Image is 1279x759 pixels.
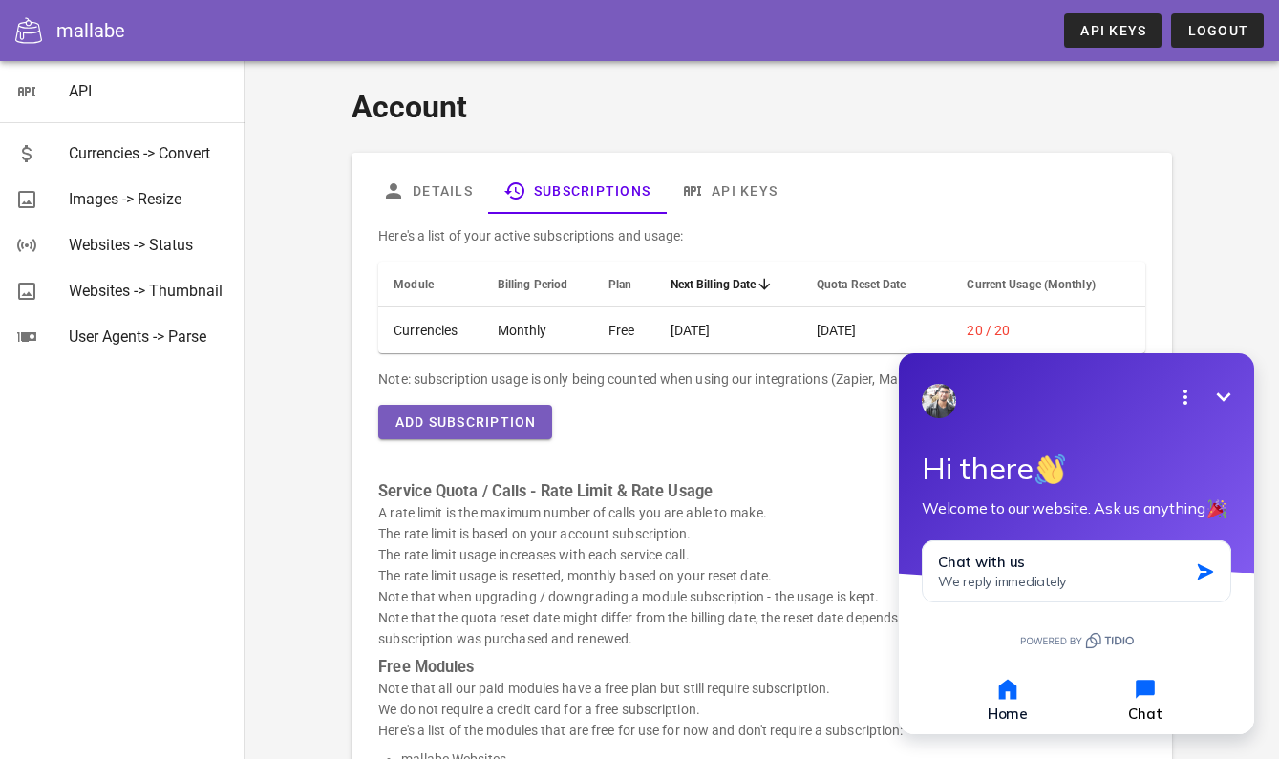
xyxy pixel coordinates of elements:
span: Quota Reset Date [817,278,906,291]
span: 20 / 20 [967,323,1010,338]
div: Images -> Resize [69,190,229,208]
span: Plan [608,278,631,291]
h3: Free Modules [378,657,1145,678]
button: Add Subscription [378,405,551,439]
th: Module [378,262,482,307]
th: Billing Period [482,262,593,307]
div: Websites -> Thumbnail [69,282,229,300]
div: User Agents -> Parse [69,327,229,346]
td: Free [593,307,655,353]
span: API Keys [1079,23,1146,38]
th: Current Usage (Monthly): Not sorted. Activate to sort ascending. [951,262,1144,307]
th: Quota Reset Date: Not sorted. Activate to sort ascending. [801,262,952,307]
h1: Account [352,84,1172,130]
span: Current Usage (Monthly) [967,278,1095,291]
p: A rate limit is the maximum number of calls you are able to make. The rate limit is based on your... [378,502,1145,649]
a: API Keys [666,168,793,214]
span: Module [394,278,434,291]
th: Plan [593,262,655,307]
h3: Service Quota / Calls - Rate Limit & Rate Usage [378,481,1145,502]
button: Logout [1171,13,1264,48]
td: Currencies [378,307,482,353]
td: [DATE] [655,307,801,353]
p: Here's a list of your active subscriptions and usage: [378,225,1145,246]
span: Add Subscription [394,414,536,430]
div: API [69,82,229,100]
p: Note that all our paid modules have a free plan but still require subscription. We do not require... [378,678,1145,741]
th: Next Billing Date: Sorted descending. Activate to remove sorting. [655,262,801,307]
span: Billing Period [498,278,567,291]
div: Websites -> Status [69,236,229,254]
a: Subscriptions [488,168,666,214]
div: mallabe [56,16,125,45]
div: Note: subscription usage is only being counted when using our integrations (Zapier, Make, n8n). [378,369,1145,390]
td: Monthly [482,307,593,353]
td: [DATE] [801,307,952,353]
span: Logout [1186,23,1248,38]
a: API Keys [1064,13,1162,48]
a: Details [367,168,488,214]
iframe: Tidio Chat [874,329,1279,759]
div: Currencies -> Convert [69,144,229,162]
span: Next Billing Date [671,278,757,291]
